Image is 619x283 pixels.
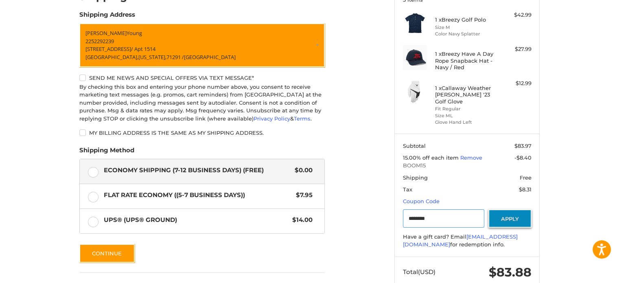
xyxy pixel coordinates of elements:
span: Young [127,29,142,37]
span: Tax [403,186,412,193]
span: -$8.40 [514,154,532,161]
span: 15.00% off each item [403,154,460,161]
a: Remove [460,154,482,161]
label: Send me news and special offers via text message* [79,75,325,81]
div: Have a gift card? Email for redemption info. [403,233,532,249]
span: Shipping [403,174,428,181]
button: Continue [79,244,135,263]
span: $0.00 [291,166,313,175]
a: Terms [294,115,311,122]
span: Free [520,174,532,181]
div: $12.99 [499,79,532,88]
span: $14.00 [288,215,313,225]
div: $27.99 [499,45,532,53]
span: $8.31 [519,186,532,193]
span: UPS® (UPS® Ground) [104,215,289,225]
legend: Shipping Address [79,10,135,23]
h4: 1 x Breezy Golf Polo [435,16,497,23]
span: [PERSON_NAME] [85,29,127,37]
li: Size ML [435,112,497,119]
span: [US_STATE], [138,53,166,61]
span: 2252292239 [85,37,114,45]
span: 71291 / [166,53,184,61]
li: Color Navy Splatter [435,31,497,37]
a: Enter or select a different address [79,23,325,67]
h4: 1 x Breezy Have A Day Rope Snapback Hat - Navy / Red [435,50,497,70]
span: Total (USD) [403,268,435,276]
span: / Apt 1514 [131,45,155,53]
span: $7.95 [292,191,313,200]
h4: 1 x Callaway Weather [PERSON_NAME] '23 Golf Glove [435,85,497,105]
li: Glove Hand Left [435,119,497,126]
li: Size M [435,24,497,31]
a: Privacy Policy [254,115,290,122]
span: $83.88 [489,265,532,280]
label: My billing address is the same as my shipping address. [79,129,325,136]
span: [GEOGRAPHIC_DATA] [184,53,236,61]
span: Economy Shipping (7-12 Business Days) (Free) [104,166,291,175]
iframe: Google Customer Reviews [552,261,619,283]
span: [GEOGRAPHIC_DATA], [85,53,138,61]
a: Coupon Code [403,198,440,204]
span: BOOM15 [403,162,532,170]
div: $42.99 [499,11,532,19]
li: Fit Regular [435,105,497,112]
span: Flat Rate Economy ((5-7 Business Days)) [104,191,292,200]
span: Subtotal [403,143,426,149]
input: Gift Certificate or Coupon Code [403,209,485,228]
button: Apply [488,209,532,228]
div: By checking this box and entering your phone number above, you consent to receive marketing text ... [79,83,325,123]
span: [STREET_ADDRESS] [85,45,131,53]
span: $83.97 [514,143,532,149]
legend: Shipping Method [79,146,134,159]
